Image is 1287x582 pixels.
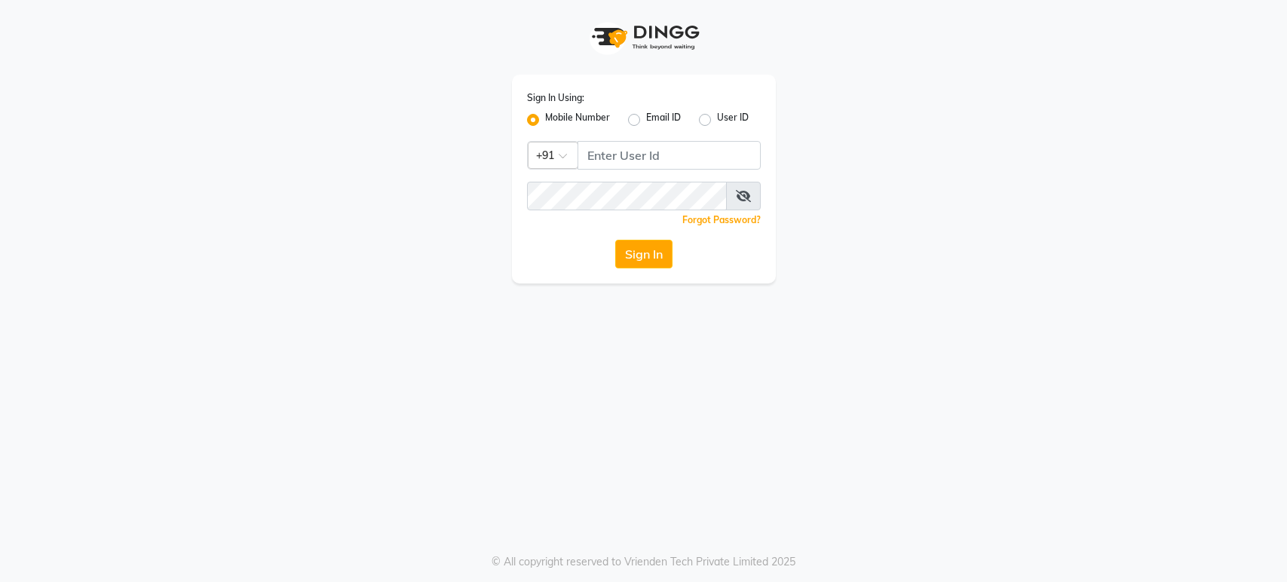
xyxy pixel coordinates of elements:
button: Sign In [615,240,673,268]
a: Forgot Password? [682,214,761,225]
img: logo1.svg [584,15,704,60]
label: Sign In Using: [527,91,584,105]
label: Email ID [646,111,681,129]
label: Mobile Number [545,111,610,129]
input: Username [578,141,761,170]
label: User ID [717,111,749,129]
input: Username [527,182,727,210]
